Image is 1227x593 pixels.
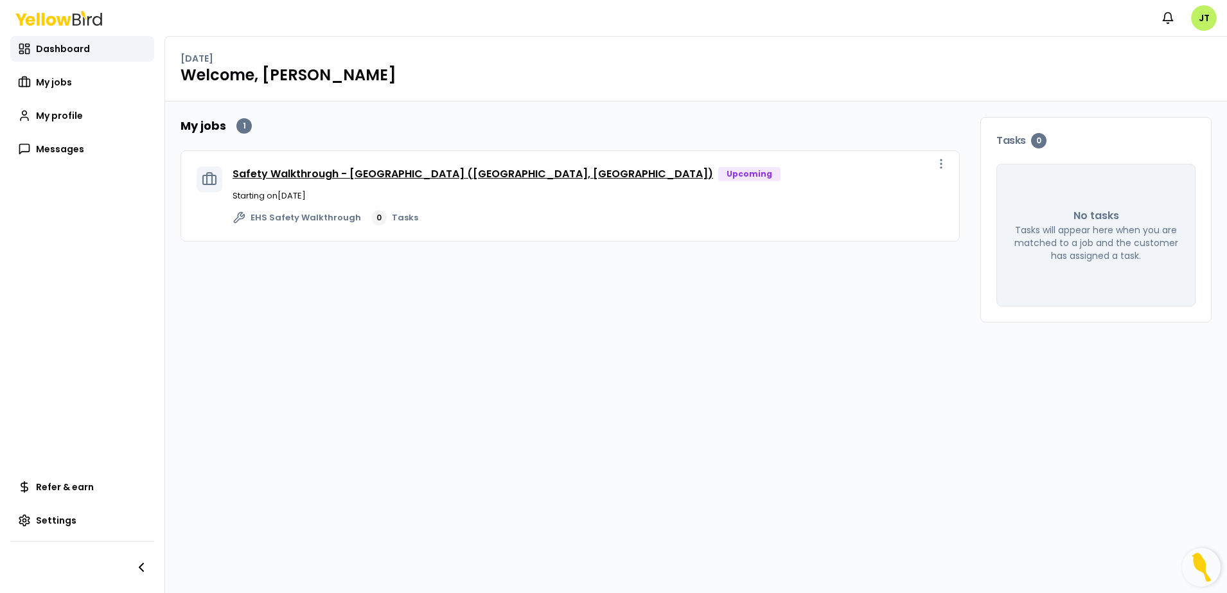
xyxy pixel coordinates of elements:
[181,117,226,135] h2: My jobs
[1012,224,1179,262] p: Tasks will appear here when you are matched to a job and the customer has assigned a task.
[236,118,252,134] div: 1
[1073,208,1119,224] p: No tasks
[181,52,213,65] p: [DATE]
[36,481,94,493] span: Refer & earn
[10,474,154,500] a: Refer & earn
[10,36,154,62] a: Dashboard
[36,143,84,155] span: Messages
[233,166,713,181] a: Safety Walkthrough - [GEOGRAPHIC_DATA] ([GEOGRAPHIC_DATA], [GEOGRAPHIC_DATA])
[36,76,72,89] span: My jobs
[36,109,83,122] span: My profile
[181,65,1212,85] h1: Welcome, [PERSON_NAME]
[371,210,418,226] a: 0Tasks
[10,508,154,533] a: Settings
[10,69,154,95] a: My jobs
[996,133,1196,148] h3: Tasks
[36,42,90,55] span: Dashboard
[36,514,76,527] span: Settings
[1031,133,1046,148] div: 0
[371,210,387,226] div: 0
[10,103,154,128] a: My profile
[251,211,361,224] span: EHS Safety Walkthrough
[233,190,944,202] p: Starting on [DATE]
[10,136,154,162] a: Messages
[1182,548,1221,587] button: Open Resource Center
[1191,5,1217,31] span: JT
[718,167,781,181] div: Upcoming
